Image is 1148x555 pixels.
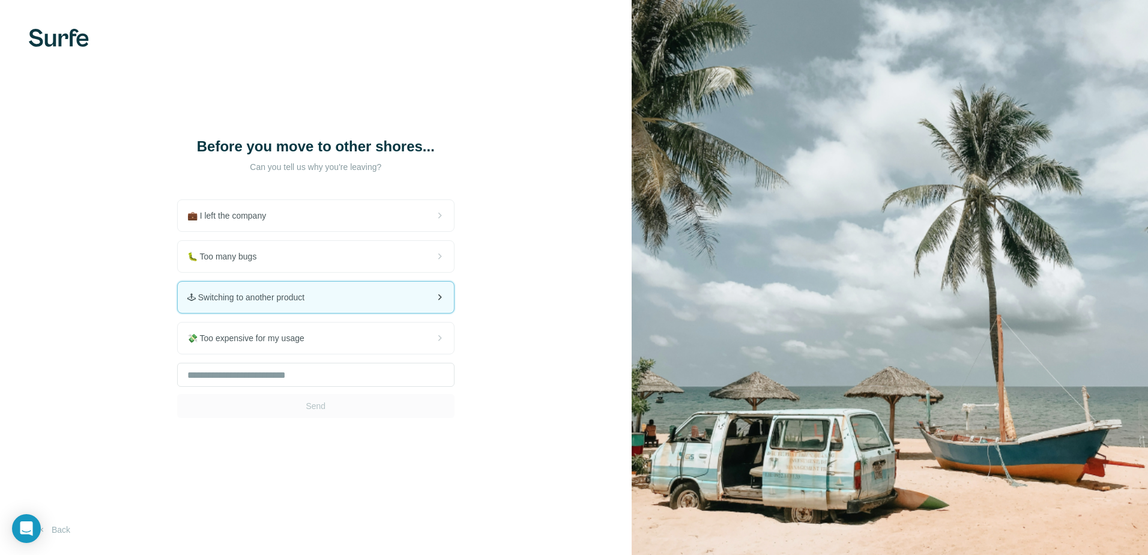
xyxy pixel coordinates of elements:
[196,137,436,156] h1: Before you move to other shores...
[187,332,314,344] span: 💸 Too expensive for my usage
[29,29,89,47] img: Surfe's logo
[187,210,276,222] span: 💼 I left the company
[187,250,267,262] span: 🐛 Too many bugs
[187,291,314,303] span: 🕹 Switching to another product
[29,519,79,541] button: Back
[12,514,41,543] div: Open Intercom Messenger
[196,161,436,173] p: Can you tell us why you're leaving?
